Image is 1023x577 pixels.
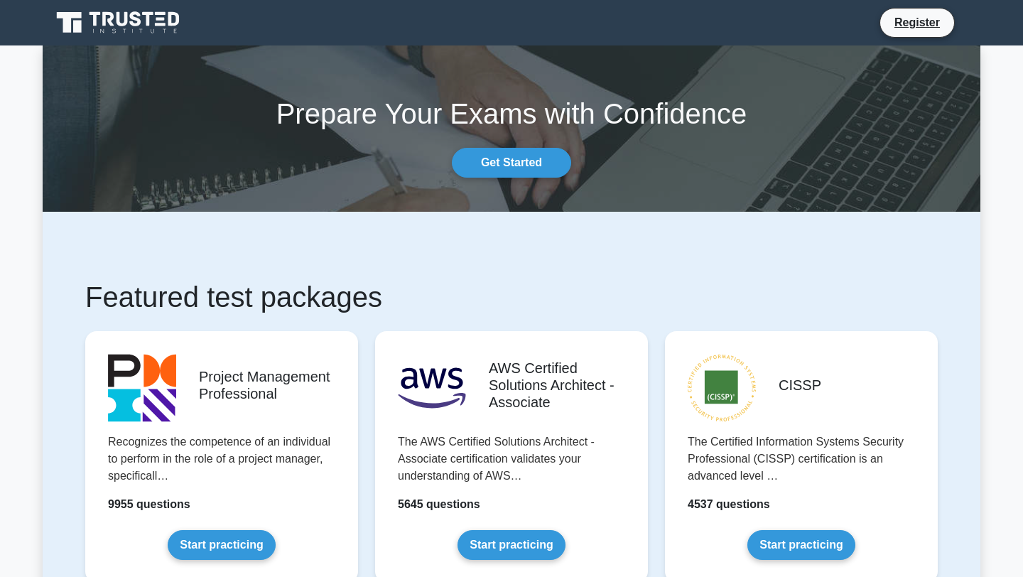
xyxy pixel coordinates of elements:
h1: Prepare Your Exams with Confidence [43,97,980,131]
h1: Featured test packages [85,280,938,314]
a: Start practicing [747,530,855,560]
a: Start practicing [458,530,565,560]
a: Get Started [452,148,571,178]
a: Register [886,14,948,31]
a: Start practicing [168,530,275,560]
